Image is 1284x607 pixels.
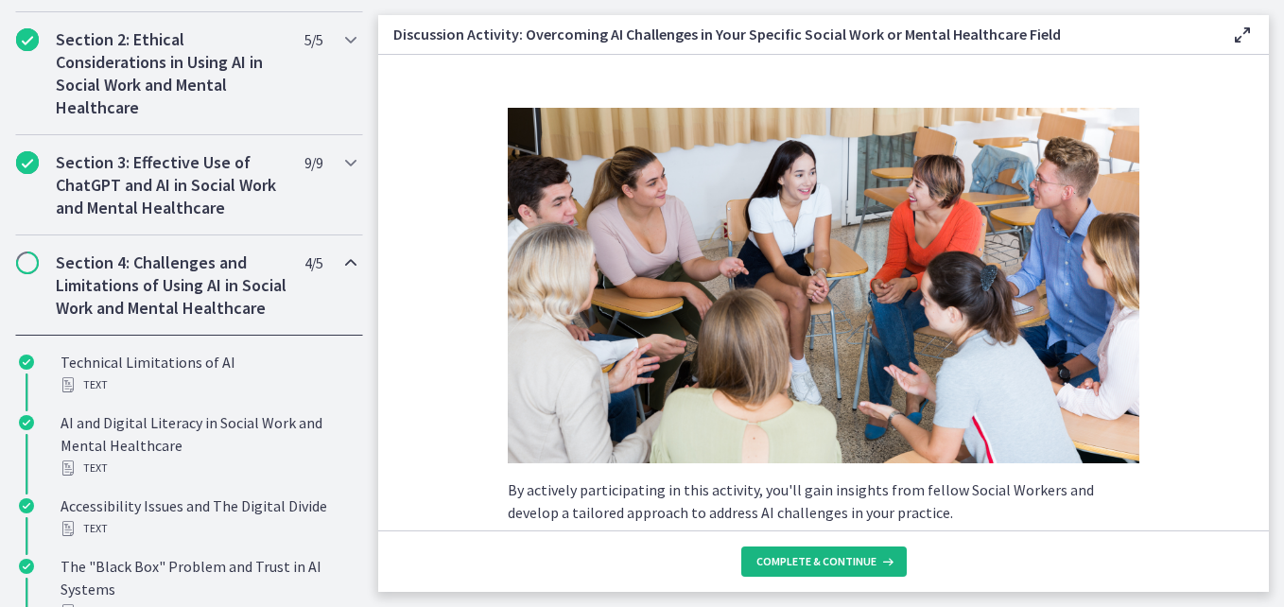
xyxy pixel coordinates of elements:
[61,411,356,479] div: AI and Digital Literacy in Social Work and Mental Healthcare
[61,351,356,396] div: Technical Limitations of AI
[304,151,322,174] span: 9 / 9
[756,554,876,569] span: Complete & continue
[741,546,907,577] button: Complete & continue
[56,151,286,219] h2: Section 3: Effective Use of ChatGPT and AI in Social Work and Mental Healthcare
[393,23,1201,45] h3: Discussion Activity: Overcoming AI Challenges in Your Specific Social Work or Mental Healthcare F...
[61,457,356,479] div: Text
[56,251,286,320] h2: Section 4: Challenges and Limitations of Using AI in Social Work and Mental Healthcare
[508,478,1139,524] p: By actively participating in this activity, you'll gain insights from fellow Social Workers and d...
[16,28,39,51] i: Completed
[304,251,322,274] span: 4 / 5
[61,517,356,540] div: Text
[508,108,1139,463] img: Slides_for_Title_Slides_for_ChatGPT_and_AI_for_Social_Work_%2817%29.png
[304,28,322,51] span: 5 / 5
[61,373,356,396] div: Text
[19,498,34,513] i: Completed
[19,559,34,574] i: Completed
[56,28,286,119] h2: Section 2: Ethical Considerations in Using AI in Social Work and Mental Healthcare
[61,494,356,540] div: Accessibility Issues and The Digital Divide
[19,415,34,430] i: Completed
[16,151,39,174] i: Completed
[19,355,34,370] i: Completed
